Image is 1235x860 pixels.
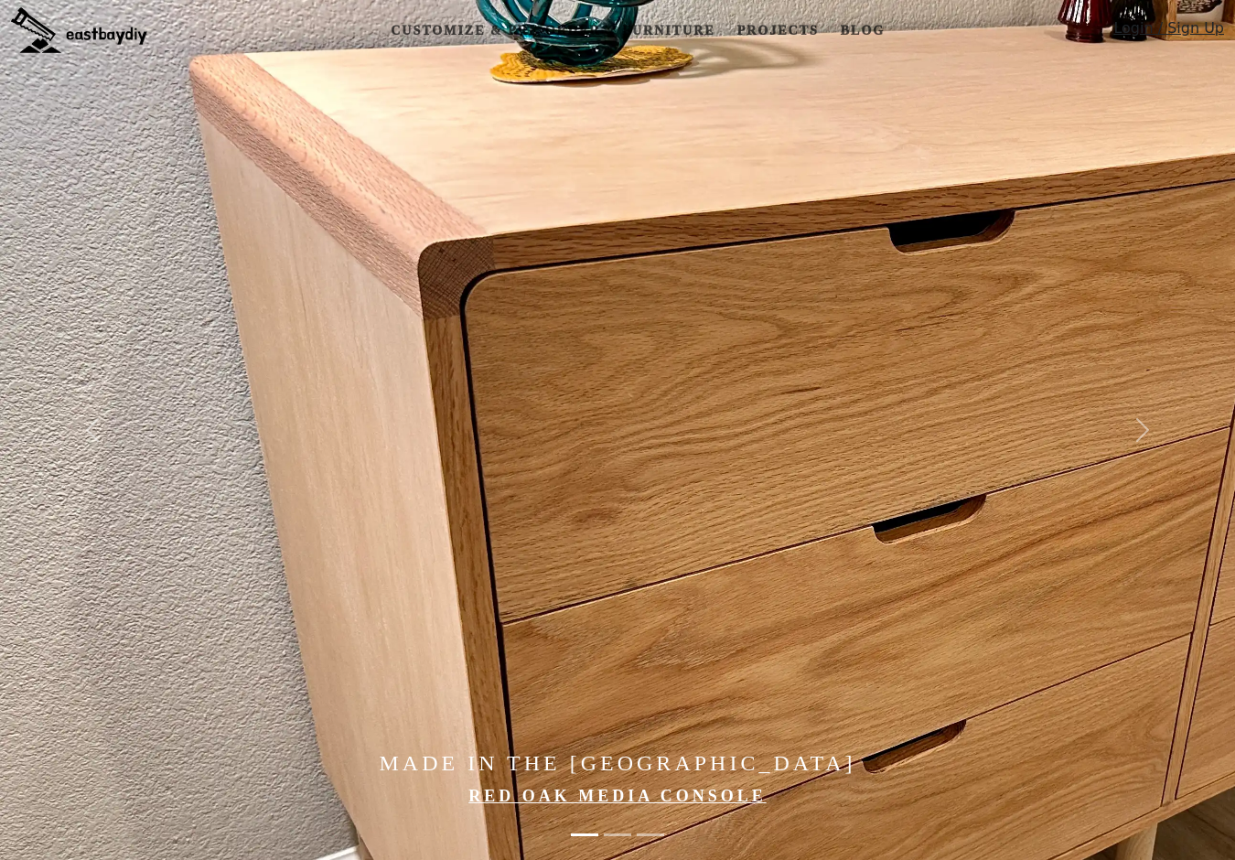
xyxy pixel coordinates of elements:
button: Made in the Bay Area [604,824,631,845]
button: Japanese-Style Limited Edition [637,824,664,845]
a: Furniture [615,14,722,48]
a: Red Oak Media Console [468,787,767,805]
button: Made in the Bay Area [571,824,598,845]
a: Customize & Pre-order [383,14,607,48]
a: Blog [833,14,892,48]
a: Projects [730,14,826,48]
img: eastbaydiy [11,7,147,53]
a: Login / Sign Up [1113,17,1224,48]
h4: Made in the [GEOGRAPHIC_DATA] [186,750,1050,777]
